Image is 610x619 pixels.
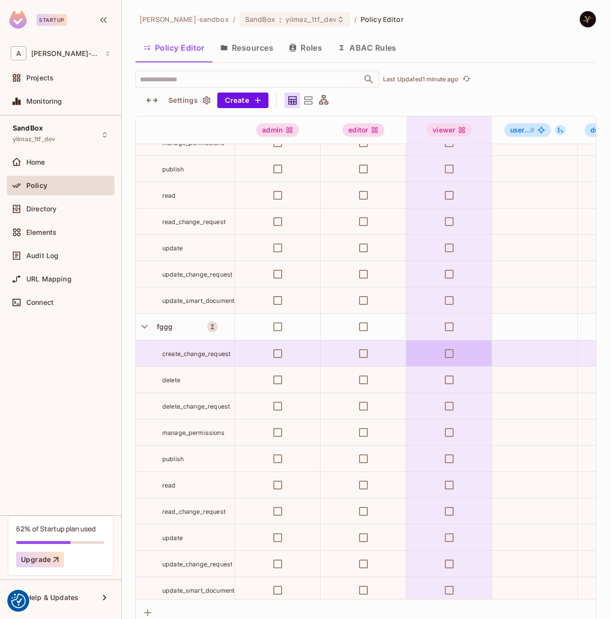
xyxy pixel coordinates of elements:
[162,350,230,357] span: create_change_request
[162,561,232,568] span: update_change_request
[162,455,184,463] span: publish
[26,275,72,283] span: URL Mapping
[279,16,282,23] span: :
[233,15,235,24] li: /
[162,508,226,515] span: read_change_request
[427,123,472,137] div: viewer
[286,15,337,24] span: yilmaz_1tf_dev
[13,135,55,143] span: yilmaz_1tf_dev
[462,75,471,84] span: refresh
[217,93,268,108] button: Create
[26,182,47,189] span: Policy
[330,36,404,60] button: ABAC Rules
[162,429,225,436] span: manage_permissions
[13,124,43,132] span: SandBox
[26,97,62,105] span: Monitoring
[162,244,183,252] span: update
[9,11,27,29] img: SReyMgAAAABJRU5ErkJggg==
[256,123,299,137] div: admin
[245,15,275,24] span: SandBox
[26,594,78,601] span: Help & Updates
[153,322,173,331] span: fggg
[530,126,534,134] span: #
[383,75,459,83] p: Last Updated 1 minute ago
[26,205,57,213] span: Directory
[362,73,376,86] button: Open
[37,14,67,26] div: Startup
[11,46,26,60] span: A
[26,228,57,236] span: Elements
[11,594,26,608] button: Consent Preferences
[16,524,95,533] div: 62% of Startup plan used
[162,192,176,199] span: read
[162,587,234,594] span: update_smart_document
[354,15,357,24] li: /
[31,50,100,57] span: Workspace: alex-trustflight-sandbox
[361,15,403,24] span: Policy Editor
[207,321,218,332] button: A Resource Set is a dynamically conditioned resource, defined by real-time criteria.
[162,271,232,278] span: update_change_request
[26,252,58,260] span: Audit Log
[162,139,225,147] span: manage_permissions
[343,123,384,137] div: editor
[162,166,184,173] span: publish
[11,594,26,608] img: Revisit consent button
[281,36,330,60] button: Roles
[16,552,64,567] button: Upgrade
[26,299,54,306] span: Connect
[165,93,213,108] button: Settings
[504,123,551,137] span: user-group#member_role
[162,482,176,489] span: read
[162,218,226,225] span: read_change_request
[510,126,534,134] span: user...
[580,11,596,27] img: Yilmaz Alizadeh
[26,74,54,82] span: Projects
[26,158,45,166] span: Home
[135,36,212,60] button: Policy Editor
[212,36,281,60] button: Resources
[162,534,183,542] span: update
[162,297,234,304] span: update_smart_document
[461,74,473,85] button: refresh
[162,403,230,410] span: delete_change_request
[139,15,229,24] span: the active workspace
[459,74,473,85] span: Click to refresh data
[162,376,180,384] span: delete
